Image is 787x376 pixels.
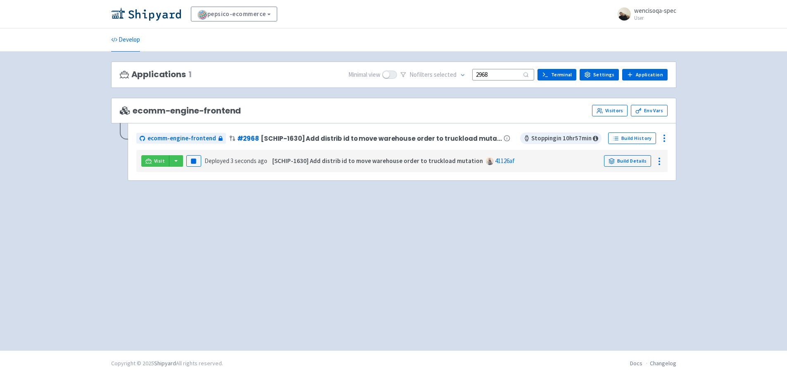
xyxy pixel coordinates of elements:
span: wencisoqa-spec [634,7,676,14]
input: Search... [472,69,534,80]
span: Visit [154,158,165,164]
a: wencisoqa-spec User [613,7,676,21]
span: No filter s [409,70,457,80]
a: pepsico-ecommerce [191,7,278,21]
span: [SCHIP-1630] Add distrib id to move warehouse order to truckload muta… [261,135,502,142]
a: #2968 [237,134,259,143]
a: Shipyard [154,359,176,367]
button: Pause [186,155,201,167]
a: Build History [608,132,656,144]
span: Minimal view [348,70,380,80]
span: ecomm-engine-frontend [120,106,241,116]
div: Copyright © 2025 All rights reserved. [111,359,223,368]
a: Terminal [537,69,576,80]
span: ecomm-engine-frontend [147,134,216,143]
h3: Applications [120,70,192,79]
a: Develop [111,28,140,52]
a: ecomm-engine-frontend [136,133,226,144]
span: selected [434,71,457,78]
time: 3 seconds ago [231,157,267,165]
a: Application [622,69,667,80]
strong: [SCHIP-1630] Add distrib id to move warehouse order to truckload mutation [272,157,483,165]
a: Env Vars [631,105,667,116]
span: 1 [188,70,192,79]
a: Settings [580,69,619,80]
a: Docs [630,359,642,367]
small: User [634,15,676,21]
a: Visitors [592,105,628,116]
span: Stopping in 10 hr 57 min [520,132,602,144]
a: Changelog [650,359,676,367]
a: 41126af [495,157,515,165]
a: Visit [141,155,169,167]
img: Shipyard logo [111,7,181,21]
span: Deployed [204,157,267,165]
a: Build Details [604,155,651,167]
